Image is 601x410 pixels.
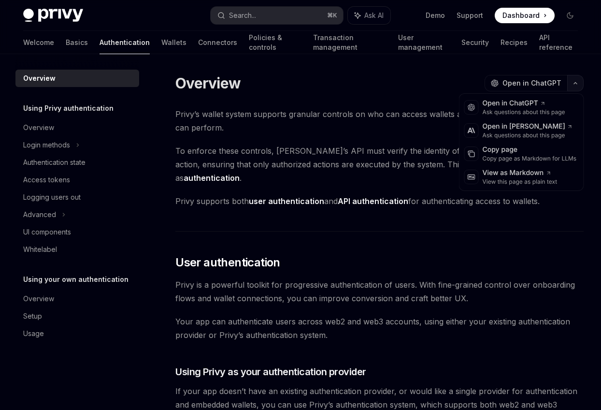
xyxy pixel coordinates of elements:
div: Access tokens [23,174,70,186]
a: Overview [15,290,139,307]
span: User authentication [175,255,280,270]
a: Overview [15,70,139,87]
div: View this page as plain text [483,178,558,186]
span: Your app can authenticate users across web2 and web3 accounts, using either your existing authent... [175,315,584,342]
a: Welcome [23,31,54,54]
a: Wallets [161,31,186,54]
div: Whitelabel [23,244,57,255]
button: Ask AI [348,7,390,24]
div: View as Markdown [483,168,558,178]
span: Using Privy as your authentication provider [175,365,366,379]
div: UI components [23,226,71,238]
span: Privy supports both and for authenticating access to wallets. [175,194,584,208]
div: Copy page [483,145,577,155]
div: Setup [23,310,42,322]
span: To enforce these controls, [PERSON_NAME]’s API must verify the identity of the party requesting a... [175,144,584,185]
a: Recipes [501,31,528,54]
a: Support [457,11,483,20]
div: Open in [PERSON_NAME] [483,122,573,132]
a: Basics [66,31,88,54]
div: Ask questions about this page [483,108,565,116]
a: Usage [15,325,139,342]
div: Overview [23,122,54,133]
span: Open in ChatGPT [502,78,561,88]
a: Overview [15,119,139,136]
a: Security [461,31,489,54]
a: Logging users out [15,189,139,206]
div: Logging users out [23,191,81,203]
div: Search... [229,10,256,21]
strong: authentication [184,173,240,183]
div: Login methods [23,139,70,151]
a: Setup [15,307,139,325]
span: Privy is a powerful toolkit for progressive authentication of users. With fine-grained control ov... [175,278,584,305]
div: Advanced [23,209,56,220]
a: Whitelabel [15,241,139,258]
div: Ask questions about this page [483,132,573,139]
span: Ask AI [364,11,384,20]
strong: user authentication [249,196,324,206]
img: dark logo [23,9,83,22]
span: Privy’s wallet system supports granular controls on who can access wallets and what actions diffe... [175,107,584,134]
strong: API authentication [338,196,408,206]
a: Authentication [100,31,150,54]
a: Access tokens [15,171,139,189]
button: Open in ChatGPT [485,75,567,91]
a: Policies & controls [249,31,301,54]
h5: Using Privy authentication [23,102,114,114]
a: Connectors [198,31,237,54]
a: Dashboard [495,8,555,23]
a: Transaction management [313,31,386,54]
div: Overview [23,73,56,84]
span: Dashboard [502,11,540,20]
h1: Overview [175,74,241,92]
span: ⌘ K [327,12,337,19]
div: Authentication state [23,157,86,168]
button: Toggle dark mode [562,8,578,23]
a: User management [398,31,450,54]
div: Overview [23,293,54,305]
button: Search...⌘K [211,7,343,24]
h5: Using your own authentication [23,274,129,285]
a: API reference [539,31,578,54]
div: Copy page as Markdown for LLMs [483,155,577,162]
a: Authentication state [15,154,139,171]
div: Usage [23,328,44,339]
div: Open in ChatGPT [483,99,565,108]
a: Demo [426,11,445,20]
a: UI components [15,223,139,241]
